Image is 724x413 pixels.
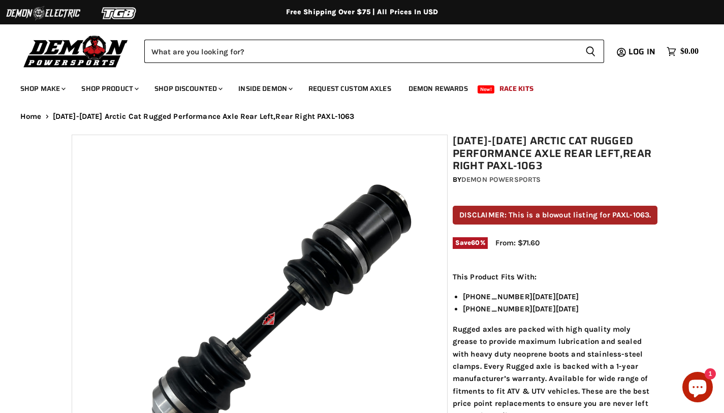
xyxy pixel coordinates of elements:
[463,303,658,315] li: [PHONE_NUMBER][DATE][DATE]
[495,238,540,247] span: From: $71.60
[74,78,145,99] a: Shop Product
[13,78,72,99] a: Shop Make
[471,239,480,246] span: 60
[453,237,488,248] span: Save %
[453,271,658,283] p: This Product Fits With:
[463,291,658,303] li: [PHONE_NUMBER][DATE][DATE]
[624,47,662,56] a: Log in
[147,78,229,99] a: Shop Discounted
[301,78,399,99] a: Request Custom Axles
[20,33,132,69] img: Demon Powersports
[577,40,604,63] button: Search
[144,40,604,63] form: Product
[461,175,541,184] a: Demon Powersports
[401,78,476,99] a: Demon Rewards
[680,47,699,56] span: $0.00
[662,44,704,59] a: $0.00
[478,85,495,93] span: New!
[53,112,355,121] span: [DATE]-[DATE] Arctic Cat Rugged Performance Axle Rear Left,Rear Right PAXL-1063
[679,372,716,405] inbox-online-store-chat: Shopify online store chat
[628,45,655,58] span: Log in
[453,174,658,185] div: by
[81,4,158,23] img: TGB Logo 2
[144,40,577,63] input: Search
[13,74,696,99] ul: Main menu
[492,78,541,99] a: Race Kits
[453,206,658,225] p: DISCLAIMER: This is a blowout listing for PAXL-1063.
[231,78,299,99] a: Inside Demon
[20,112,42,121] a: Home
[5,4,81,23] img: Demon Electric Logo 2
[453,135,658,172] h1: [DATE]-[DATE] Arctic Cat Rugged Performance Axle Rear Left,Rear Right PAXL-1063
